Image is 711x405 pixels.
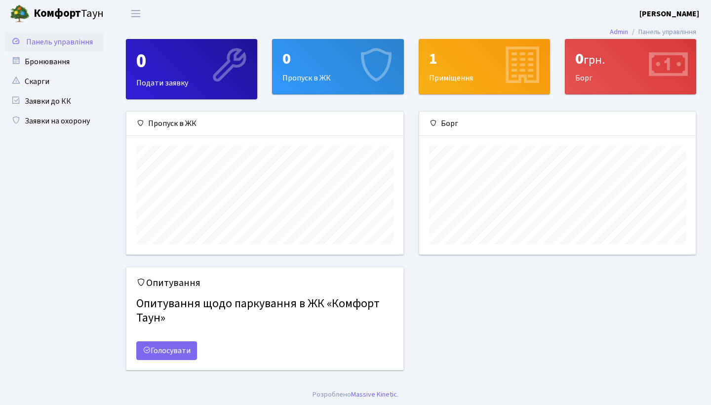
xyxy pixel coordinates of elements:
[126,39,257,99] a: 0Подати заявку
[5,72,104,91] a: Скарги
[5,52,104,72] a: Бронювання
[419,112,696,136] div: Борг
[313,389,398,400] div: .
[429,49,540,68] div: 1
[136,277,394,289] h5: Опитування
[419,40,550,94] div: Приміщення
[639,8,699,19] b: [PERSON_NAME]
[136,293,394,329] h4: Опитування щодо паркування в ЖК «Комфорт Таун»
[628,27,696,38] li: Панель управління
[273,40,403,94] div: Пропуск в ЖК
[272,39,403,94] a: 0Пропуск в ЖК
[10,4,30,24] img: logo.png
[419,39,550,94] a: 1Приміщення
[351,389,397,400] a: Massive Kinetic
[639,8,699,20] a: [PERSON_NAME]
[136,341,197,360] a: Голосувати
[282,49,393,68] div: 0
[5,32,104,52] a: Панель управління
[136,49,247,73] div: 0
[123,5,148,22] button: Переключити навігацію
[26,37,93,47] span: Панель управління
[575,49,686,68] div: 0
[313,389,351,400] a: Розроблено
[565,40,696,94] div: Борг
[584,51,605,69] span: грн.
[5,91,104,111] a: Заявки до КК
[5,111,104,131] a: Заявки на охорону
[34,5,81,21] b: Комфорт
[126,112,403,136] div: Пропуск в ЖК
[610,27,628,37] a: Admin
[34,5,104,22] span: Таун
[126,40,257,99] div: Подати заявку
[595,22,711,42] nav: breadcrumb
